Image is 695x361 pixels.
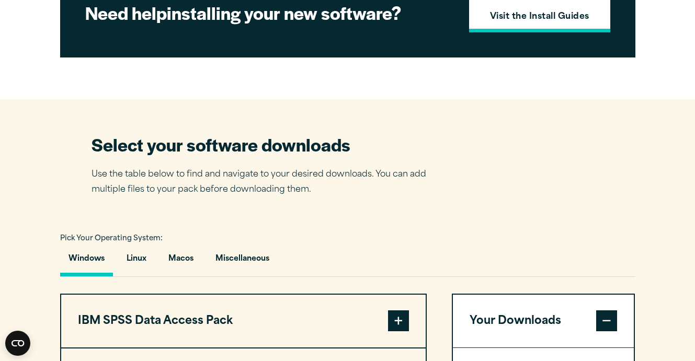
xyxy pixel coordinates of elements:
[61,295,426,348] button: IBM SPSS Data Access Pack
[453,295,634,348] button: Your Downloads
[60,235,163,242] span: Pick Your Operating System:
[207,247,278,276] button: Miscellaneous
[92,167,442,197] p: Use the table below to find and navigate to your desired downloads. You can add multiple files to...
[5,331,30,356] button: Open CMP widget
[118,247,155,276] button: Linux
[85,1,451,25] h2: installing your new software?
[160,247,202,276] button: Macos
[490,10,589,24] strong: Visit the Install Guides
[92,133,442,156] h2: Select your software downloads
[60,247,113,276] button: Windows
